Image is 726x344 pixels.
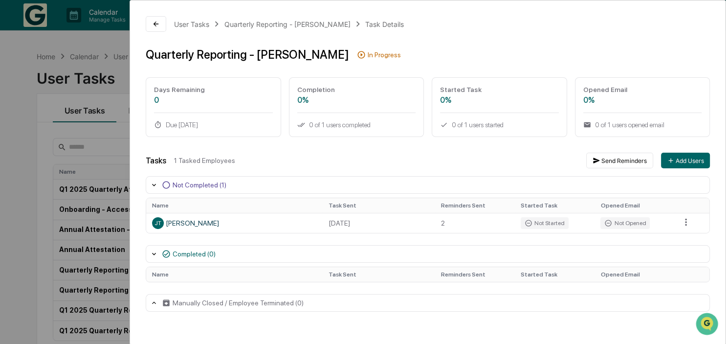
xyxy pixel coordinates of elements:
[323,267,435,282] th: Task Sent
[166,78,178,90] button: Start new chat
[661,153,710,168] button: Add Users
[97,166,118,173] span: Pylon
[435,198,515,213] th: Reminders Sent
[146,267,323,282] th: Name
[146,198,323,213] th: Name
[25,45,161,55] input: Clear
[20,123,63,133] span: Preclearance
[174,157,578,164] div: 1 Tasked Employees
[173,250,216,258] div: Completed (0)
[297,95,416,105] div: 0%
[440,121,558,129] div: 0 of 1 users started
[586,153,653,168] button: Send Reminders
[224,20,351,28] div: Quarterly Reporting - [PERSON_NAME]
[69,165,118,173] a: Powered byPylon
[33,75,160,85] div: Start new chat
[297,121,416,129] div: 0 of 1 users completed
[600,217,650,229] div: Not Opened
[152,217,317,229] div: [PERSON_NAME]
[440,95,558,105] div: 0%
[594,198,674,213] th: Opened Email
[154,86,272,93] div: Days Remaining
[583,86,702,93] div: Opened Email
[10,75,27,92] img: 1746055101610-c473b297-6a78-478c-a979-82029cc54cd1
[365,20,404,28] div: Task Details
[154,220,161,227] span: JT
[6,138,66,156] a: 🔎Data Lookup
[154,95,272,105] div: 0
[515,267,594,282] th: Started Task
[435,267,515,282] th: Reminders Sent
[695,312,721,338] iframe: Open customer support
[583,121,702,129] div: 0 of 1 users opened email
[71,124,79,132] div: 🗄️
[146,156,166,165] div: Tasks
[368,51,401,59] div: In Progress
[33,85,124,92] div: We're available if you need us!
[515,198,594,213] th: Started Task
[297,86,416,93] div: Completion
[67,119,125,137] a: 🗄️Attestations
[81,123,121,133] span: Attestations
[173,181,226,189] div: Not Completed (1)
[10,21,178,36] p: How can we help?
[323,213,435,233] td: [DATE]
[6,119,67,137] a: 🖐️Preclearance
[20,142,62,152] span: Data Lookup
[173,299,304,307] div: Manually Closed / Employee Terminated (0)
[435,213,515,233] td: 2
[146,47,349,62] div: Quarterly Reporting - [PERSON_NAME]
[521,217,569,229] div: Not Started
[594,267,674,282] th: Opened Email
[154,121,272,129] div: Due [DATE]
[10,143,18,151] div: 🔎
[10,124,18,132] div: 🖐️
[323,198,435,213] th: Task Sent
[440,86,558,93] div: Started Task
[174,20,209,28] div: User Tasks
[583,95,702,105] div: 0%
